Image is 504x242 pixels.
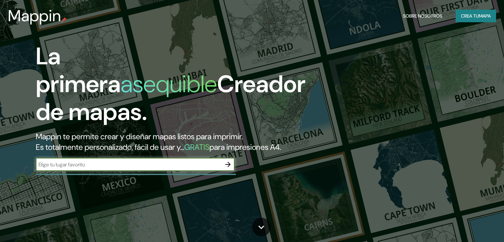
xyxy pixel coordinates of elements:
[36,142,184,152] font: Es totalmente personalizado, fácil de usar y...
[36,161,221,168] input: Elige tu lugar favorito
[36,69,306,127] font: Creador de mapas.
[36,131,243,142] font: Mappin te permite crear y diseñar mapas listos para imprimir.
[479,13,491,19] font: mapa
[209,142,281,152] font: para impresiones A4.
[456,10,496,22] button: Crea tumapa
[121,69,217,99] font: asequible
[403,13,442,19] font: Sobre nosotros
[184,142,209,152] font: GRATIS
[61,17,67,23] img: pin de mapeo
[400,10,445,22] button: Sobre nosotros
[8,5,61,26] font: Mappin
[36,41,121,99] font: La primera
[461,13,479,19] font: Crea tu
